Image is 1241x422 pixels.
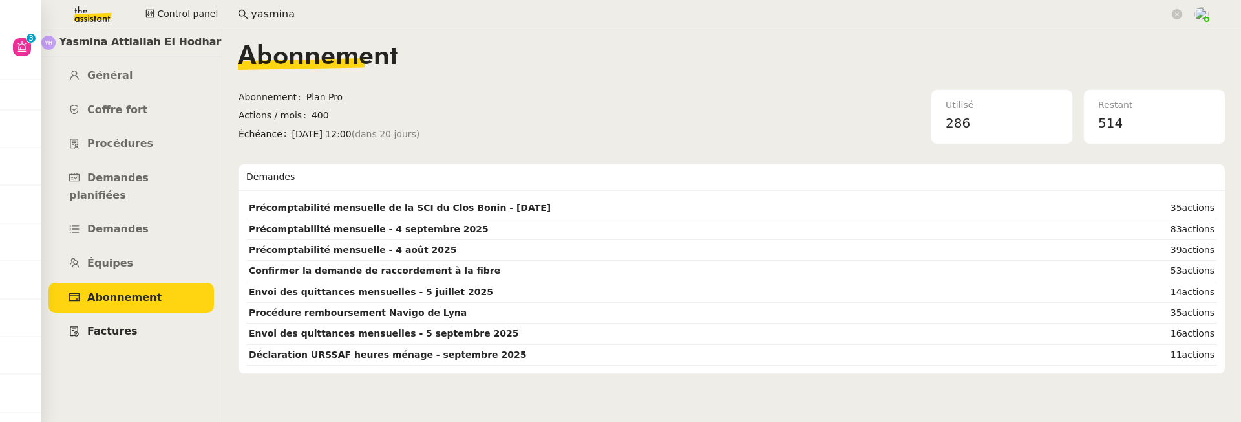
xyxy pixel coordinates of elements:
[48,129,214,159] a: Procédures
[946,98,1058,113] div: Utilisé
[87,223,149,235] span: Demandes
[1098,115,1123,131] span: 514
[1182,203,1214,213] span: actions
[48,283,214,313] a: Abonnement
[249,265,500,276] strong: Confirmer la demande de raccordement à la fibre
[249,328,519,339] strong: Envoi des quittances mensuelles - 5 septembre 2025
[1083,198,1217,219] td: 35
[239,127,292,142] span: Échéance
[69,172,149,201] span: Demandes planifiées
[87,104,148,116] span: Coffre fort
[239,90,306,105] span: Abonnement
[87,137,153,150] span: Procédures
[1083,303,1217,324] td: 35
[87,69,133,82] span: Général
[87,325,138,337] span: Factures
[1182,328,1214,339] span: actions
[1182,287,1214,297] span: actions
[1182,350,1214,360] span: actions
[306,90,568,105] span: Plan Pro
[41,36,56,50] img: svg
[138,5,226,23] button: Control panel
[292,127,568,142] span: [DATE] 12:00
[157,6,218,21] span: Control panel
[28,34,34,45] p: 3
[249,350,526,360] strong: Déclaration URSSAF heures ménage - septembre 2025
[1083,345,1217,366] td: 11
[1083,324,1217,344] td: 16
[59,34,222,51] span: Yasmina Attiallah El Hodhar
[1182,224,1214,234] span: actions
[48,214,214,245] a: Demandes
[239,108,312,123] span: Actions / mois
[249,245,456,255] strong: Précomptabilité mensuelle - 4 août 2025
[352,127,420,142] span: (dans 20 jours)
[249,224,489,234] strong: Précomptabilité mensuelle - 4 septembre 2025
[251,6,1169,23] input: Rechercher
[249,287,493,297] strong: Envoi des quittances mensuelles - 5 juillet 2025
[238,44,398,70] span: Abonnement
[1182,265,1214,276] span: actions
[48,163,214,210] a: Demandes planifiées
[1083,219,1217,240] td: 83
[48,61,214,91] a: Général
[1182,307,1214,318] span: actions
[27,34,36,43] nz-badge-sup: 3
[87,291,162,304] span: Abonnement
[249,307,467,318] strong: Procédure remboursement Navigo de Lyna
[1083,261,1217,282] td: 53
[1194,7,1209,21] img: users%2FoFdbodQ3TgNoWt9kP3GXAs5oaCq1%2Favatar%2Fprofile-pic.png
[48,95,214,126] a: Coffre fort
[312,108,568,123] span: 400
[249,203,551,213] strong: Précomptabilité mensuelle de la SCI du Clos Bonin - [DATE]
[946,115,970,131] span: 286
[1182,245,1214,255] span: actions
[246,164,1217,190] div: Demandes
[1083,240,1217,261] td: 39
[87,257,133,269] span: Équipes
[1083,282,1217,303] td: 14
[48,249,214,279] a: Équipes
[1098,98,1211,113] div: Restant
